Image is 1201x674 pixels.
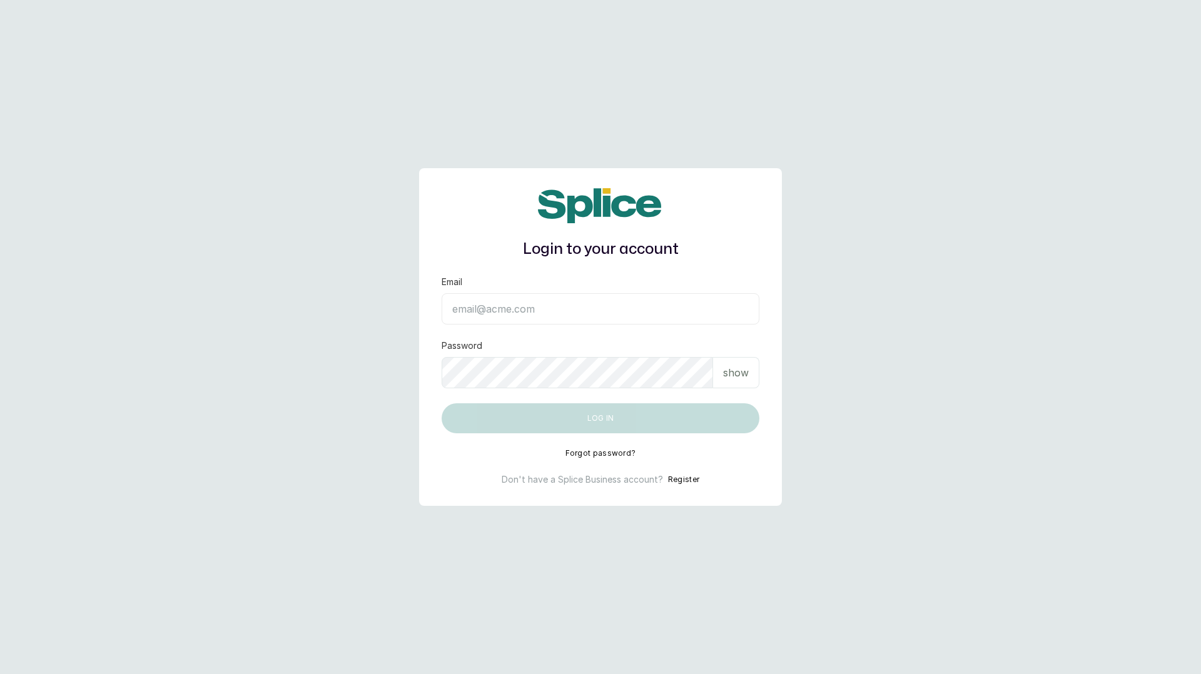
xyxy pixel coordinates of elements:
label: Email [442,276,462,288]
p: show [723,365,749,380]
p: Don't have a Splice Business account? [502,473,663,486]
button: Forgot password? [565,448,636,458]
button: Log in [442,403,759,433]
button: Register [668,473,699,486]
h1: Login to your account [442,238,759,261]
label: Password [442,340,482,352]
input: email@acme.com [442,293,759,324]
